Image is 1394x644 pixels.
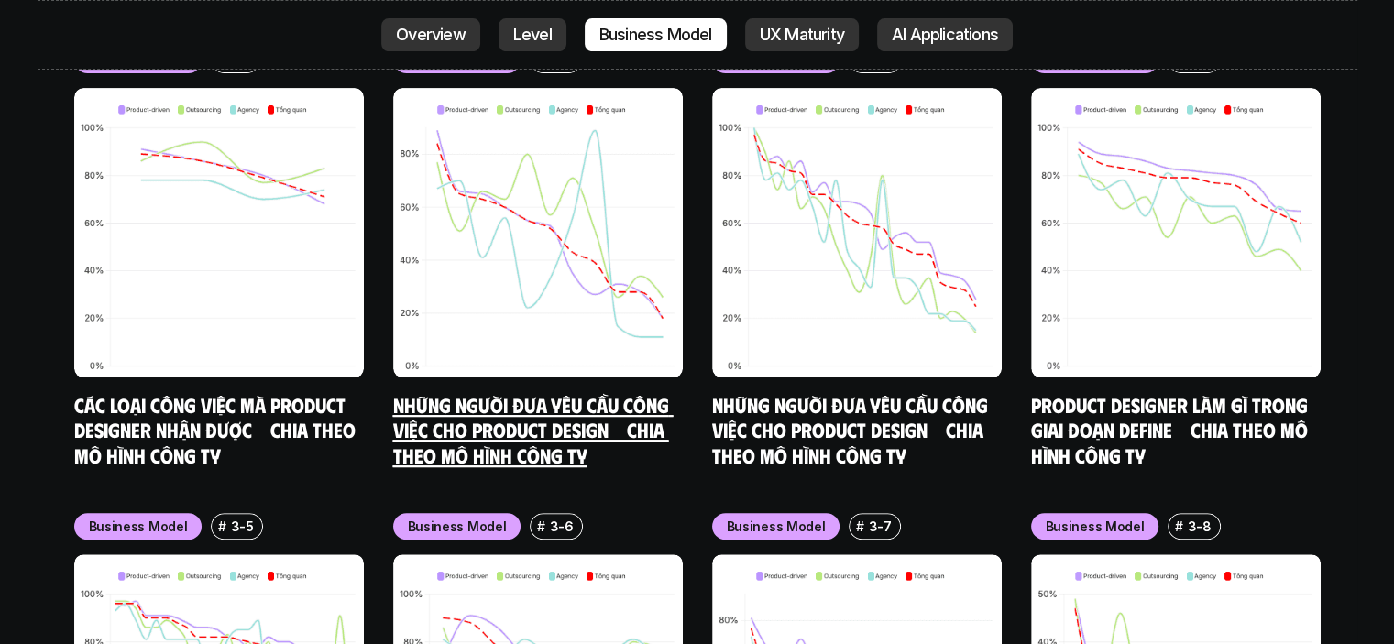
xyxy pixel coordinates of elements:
[1175,519,1183,533] h6: #
[537,519,545,533] h6: #
[760,26,844,44] p: UX Maturity
[1031,392,1312,467] a: Product Designer làm gì trong giai đoạn Define - Chia theo mô hình công ty
[877,18,1013,51] a: AI Applications
[1188,517,1212,536] p: 3-8
[513,26,552,44] p: Level
[727,517,826,536] p: Business Model
[892,26,998,44] p: AI Applications
[231,517,254,536] p: 3-5
[856,519,864,533] h6: #
[218,519,226,533] h6: #
[585,18,727,51] a: Business Model
[74,392,360,467] a: Các loại công việc mà Product Designer nhận được - Chia theo mô hình công ty
[745,18,859,51] a: UX Maturity
[408,517,507,536] p: Business Model
[89,517,188,536] p: Business Model
[1046,517,1145,536] p: Business Model
[381,18,480,51] a: Overview
[393,392,674,467] a: Những người đưa yêu cầu công việc cho Product Design - Chia theo mô hình công ty
[869,517,892,536] p: 3-7
[599,26,712,44] p: Business Model
[550,517,574,536] p: 3-6
[499,18,566,51] a: Level
[396,26,466,44] p: Overview
[712,392,993,467] a: Những người đưa yêu cầu công việc cho Product Design - Chia theo mô hình công ty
